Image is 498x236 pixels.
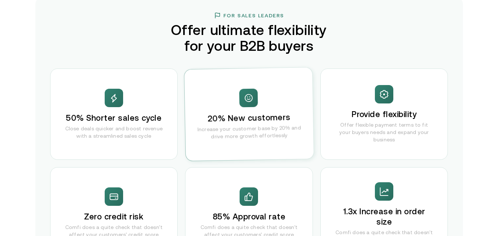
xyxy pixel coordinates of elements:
[163,22,336,54] h2: Offer ultimate flexibility for your B2B buyers
[379,89,389,100] img: spark
[193,124,306,141] p: Increase your customer base by 20% and drive more growth effortlessly
[109,93,119,103] img: spark
[66,113,161,123] h3: 50% Shorter sales cycle
[223,13,284,18] h3: For Sales Leaders
[352,109,417,120] h3: Provide flexibility
[109,191,119,202] img: spark
[84,212,143,222] h3: Zero credit risk
[243,93,254,103] img: spark
[208,113,291,124] h3: 20% New customers
[244,191,254,202] img: spark
[335,207,433,227] h3: 1.3x Increase in order size
[213,212,285,222] h3: 85% Approval rate
[65,125,163,140] p: Close deals quicker and boost revenue with a streamlined sales cycle
[379,186,389,197] img: spark
[335,121,433,143] p: Offer flexible payment terms to fit your buyers needs and expand your business
[214,12,221,19] img: flag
